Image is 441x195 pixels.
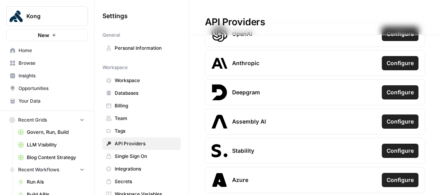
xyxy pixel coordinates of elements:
[115,153,177,160] span: Single Sign On
[18,166,59,173] span: Recent Workflows
[27,178,84,186] span: Run AIs
[232,118,266,126] span: Assembly AI
[232,147,254,155] span: Stability
[382,56,419,70] button: Configure
[15,126,88,139] a: Govern, Run, Build
[232,176,248,184] span: Azure
[387,147,414,155] span: Configure
[115,102,177,109] span: Billing
[102,163,181,175] a: Integrations
[102,42,181,54] a: Personal Information
[38,31,49,39] span: New
[6,29,88,41] button: New
[102,175,181,188] a: Secrets
[382,173,419,187] button: Configure
[102,87,181,99] a: Databases
[6,6,88,26] button: Workspace: Kong
[102,11,128,21] span: Settings
[6,82,88,95] a: Opportunities
[232,59,259,67] span: Anthropic
[19,97,84,105] span: Your Data
[27,129,84,136] span: Govern, Run, Build
[6,114,88,126] button: Recent Grids
[9,9,23,23] img: Kong Logo
[115,45,177,52] span: Personal Information
[115,140,177,147] span: API Providers
[19,60,84,67] span: Browse
[6,95,88,107] a: Your Data
[6,164,88,176] button: Recent Workflows
[6,69,88,82] a: Insights
[15,151,88,164] a: Blog Content Strategy
[115,165,177,172] span: Integrations
[102,32,120,39] span: General
[102,150,181,163] a: Single Sign On
[387,88,414,96] span: Configure
[382,144,419,158] button: Configure
[387,59,414,67] span: Configure
[19,85,84,92] span: Opportunities
[387,176,414,184] span: Configure
[232,88,260,96] span: Deepgram
[102,64,128,71] span: Workspace
[19,47,84,54] span: Home
[382,114,419,129] button: Configure
[26,12,74,20] span: Kong
[15,176,88,188] a: Run AIs
[15,139,88,151] a: LLM Visibility
[102,125,181,137] a: Tags
[189,16,281,28] div: API Providers
[6,44,88,57] a: Home
[115,77,177,84] span: Workspace
[115,127,177,135] span: Tags
[102,74,181,87] a: Workspace
[102,99,181,112] a: Billing
[102,112,181,125] a: Team
[19,72,84,79] span: Insights
[27,154,84,161] span: Blog Content Strategy
[387,118,414,126] span: Configure
[115,115,177,122] span: Team
[27,141,84,148] span: LLM Visibility
[6,57,88,69] a: Browse
[115,178,177,185] span: Secrets
[102,137,181,150] a: API Providers
[115,90,177,97] span: Databases
[382,85,419,99] button: Configure
[18,116,47,124] span: Recent Grids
